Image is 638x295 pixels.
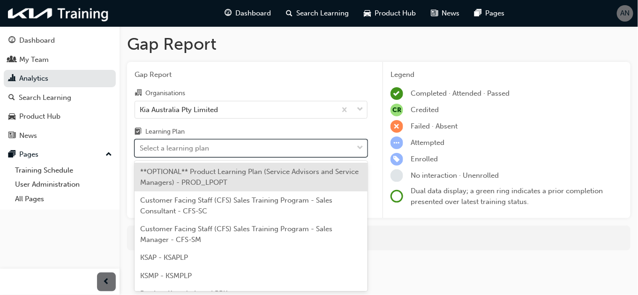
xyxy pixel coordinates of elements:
span: car-icon [364,8,371,19]
span: people-icon [8,56,15,64]
div: News [19,130,37,141]
span: pages-icon [8,151,15,159]
button: AN [617,5,633,22]
span: No interaction · Unenrolled [411,171,499,180]
a: car-iconProduct Hub [357,4,424,23]
a: news-iconNews [424,4,467,23]
span: search-icon [286,8,293,19]
a: Search Learning [4,89,116,106]
div: Search Learning [19,92,71,103]
span: chart-icon [8,75,15,83]
a: Training Schedule [11,163,116,178]
a: Product Hub [4,108,116,125]
span: Search Learning [297,8,349,19]
span: learningRecordVerb_ATTEMPT-icon [390,136,403,149]
div: Legend [390,69,623,80]
span: news-icon [431,8,438,19]
span: car-icon [8,113,15,121]
h1: Gap Report [127,34,630,54]
div: Pages [19,149,38,160]
a: search-iconSearch Learning [279,4,357,23]
span: Credited [411,106,439,114]
span: organisation-icon [135,89,142,98]
a: News [4,127,116,144]
span: down-icon [357,142,363,154]
img: kia-training [5,4,113,23]
span: learningplan-icon [135,128,142,136]
button: Pages [4,146,116,163]
span: Product Hub [375,8,416,19]
a: All Pages [11,192,116,206]
span: news-icon [8,132,15,140]
a: guage-iconDashboard [218,4,279,23]
span: Customer Facing Staff (CFS) Sales Training Program - Sales Manager - CFS-SM [140,225,332,244]
a: User Administration [11,177,116,192]
span: Pages [486,8,505,19]
span: learningRecordVerb_FAIL-icon [390,120,403,133]
span: KSAP - KSAPLP [140,253,188,262]
div: My Team [19,54,49,65]
span: Completed · Attended · Passed [411,89,510,98]
div: Learning Plan [145,127,185,136]
span: search-icon [8,94,15,102]
span: AN [621,8,630,19]
span: Dual data display; a green ring indicates a prior completion presented over latest training status. [411,187,603,206]
span: up-icon [105,149,112,161]
span: down-icon [357,104,363,116]
span: prev-icon [103,276,110,288]
span: learningRecordVerb_NONE-icon [390,169,403,182]
button: DashboardMy TeamAnalyticsSearch LearningProduct HubNews [4,30,116,146]
div: Kia Australia Pty Limited [140,104,218,115]
span: Failed · Absent [411,122,458,130]
a: Analytics [4,70,116,87]
div: Select a learning plan [140,143,209,154]
span: Dashboard [236,8,271,19]
span: pages-icon [475,8,482,19]
span: News [442,8,460,19]
span: KSMP - KSMPLP [140,272,192,280]
a: My Team [4,51,116,68]
span: guage-icon [8,37,15,45]
span: learningRecordVerb_COMPLETE-icon [390,87,403,100]
span: Gap Report [135,69,368,80]
span: Attempted [411,138,444,147]
div: Organisations [145,89,185,98]
span: Customer Facing Staff (CFS) Sales Training Program - Sales Consultant - CFS-SC [140,196,332,215]
a: Dashboard [4,32,116,49]
span: guage-icon [225,8,232,19]
span: learningRecordVerb_ENROLL-icon [390,153,403,166]
a: pages-iconPages [467,4,512,23]
div: Product Hub [19,111,60,122]
div: Dashboard [19,35,55,46]
div: For more in-depth analysis and data download, go to [134,233,623,243]
span: Enrolled [411,155,438,163]
span: **OPTIONAL** Product Learning Plan (Service Advisors and Service Managers) - PROD_LPOPT [140,167,359,187]
span: null-icon [390,104,403,116]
